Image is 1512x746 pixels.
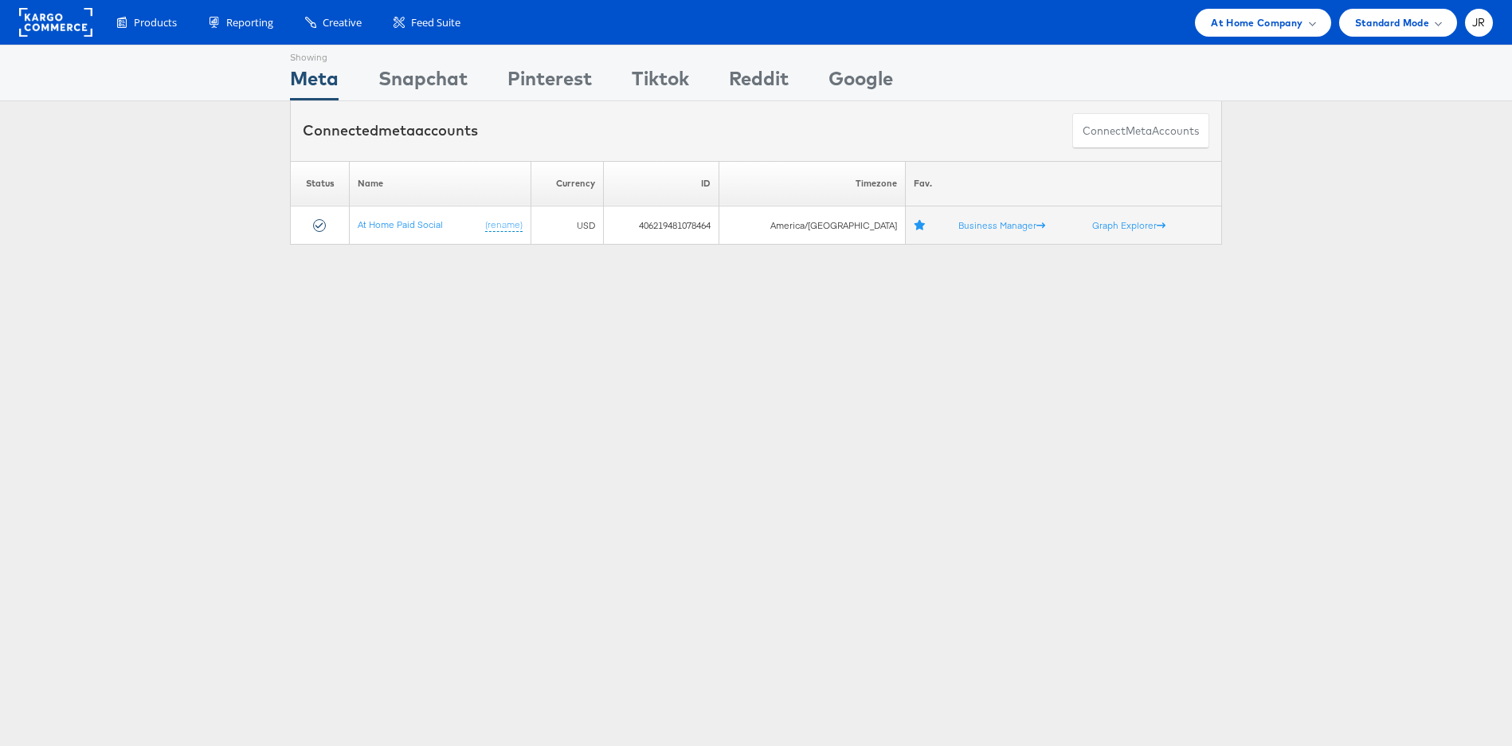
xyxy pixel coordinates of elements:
[226,15,273,30] span: Reporting
[378,65,468,100] div: Snapchat
[1355,14,1429,31] span: Standard Mode
[604,161,719,206] th: ID
[729,65,789,100] div: Reddit
[290,45,339,65] div: Showing
[350,161,531,206] th: Name
[303,120,478,141] div: Connected accounts
[1092,219,1165,231] a: Graph Explorer
[828,65,893,100] div: Google
[290,65,339,100] div: Meta
[1472,18,1486,28] span: JR
[1211,14,1302,31] span: At Home Company
[358,218,443,230] a: At Home Paid Social
[411,15,460,30] span: Feed Suite
[323,15,362,30] span: Creative
[531,161,603,206] th: Currency
[719,206,905,245] td: America/[GEOGRAPHIC_DATA]
[507,65,592,100] div: Pinterest
[1126,124,1152,139] span: meta
[485,218,523,232] a: (rename)
[632,65,689,100] div: Tiktok
[531,206,603,245] td: USD
[719,161,905,206] th: Timezone
[134,15,177,30] span: Products
[378,121,415,139] span: meta
[291,161,350,206] th: Status
[1072,113,1209,149] button: ConnectmetaAccounts
[604,206,719,245] td: 406219481078464
[958,219,1045,231] a: Business Manager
